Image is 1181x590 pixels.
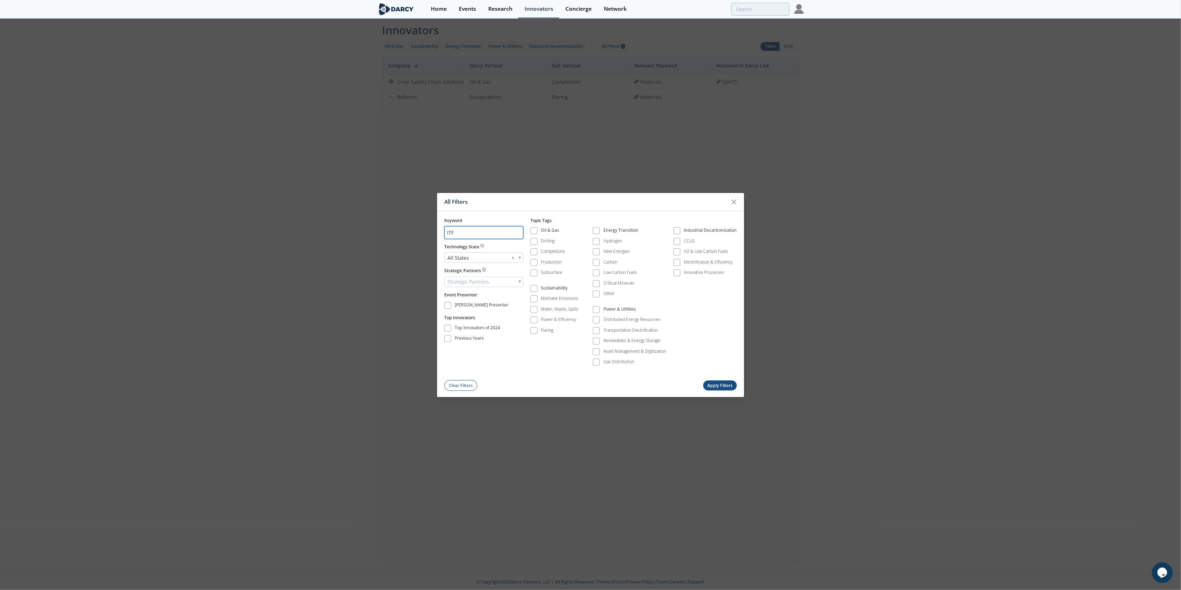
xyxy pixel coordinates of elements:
button: Strategic Partners [444,268,486,274]
div: Sustainability [541,285,567,293]
input: Keyword [444,226,523,239]
div: Hydrogen [603,238,622,244]
input: Advanced Search [731,3,789,16]
div: Innovators [525,6,553,12]
div: Distributed Energy Resources [603,317,660,323]
div: Power & Utilities [603,306,636,314]
div: Production [541,259,562,265]
img: logo-wide.svg [378,3,415,15]
div: Network [604,6,627,12]
button: Top Innovators [444,315,475,321]
div: Asset Management & Digitization [603,348,666,354]
div: Previous Years [455,335,484,344]
div: Home [431,6,447,12]
span: Strategic Partners [444,268,481,274]
div: Strategic Partners [444,277,523,287]
div: Oil & Gas [541,228,559,236]
div: Research [488,6,512,12]
button: Technology State [444,244,484,250]
span: × [512,254,514,261]
div: All States × [444,252,523,263]
div: Drilling [541,238,554,244]
div: CCUS [684,238,695,244]
div: H2 & Low Carbon Fuels [684,249,728,255]
div: Other [603,291,615,297]
div: All Filters [444,195,727,209]
div: Gas Distribution [603,359,634,365]
div: Water, Waste, Spills [541,306,578,312]
div: Flaring [541,327,553,333]
img: information.svg [482,268,486,271]
div: Critical Minerals [603,280,634,286]
div: Renewables & Energy Storage [603,338,660,344]
div: Industrial Decarbonization [684,228,737,236]
span: All States [447,253,469,262]
span: Topic Tags [530,218,552,223]
div: Power & Efficiency [541,317,576,323]
div: Transportation Electrification [603,327,658,333]
div: Events [459,6,476,12]
iframe: chat widget [1152,562,1174,583]
div: Concierge [565,6,592,12]
div: Innovative Processes [684,270,724,276]
span: Strategic Partners [447,277,489,287]
div: Carbon [603,259,617,265]
div: [PERSON_NAME] Presenter [455,302,508,310]
img: information.svg [480,244,484,248]
div: Subsurface [541,270,562,276]
div: New Energies [603,249,630,255]
div: Methane Emissions [541,296,578,302]
div: Top Innovators of 2024 [455,325,500,333]
button: Event Presenter [444,292,477,298]
button: Clear Filters [444,380,478,391]
span: Keyword [444,218,462,223]
div: Low Carbon Fuels [603,270,637,276]
div: Completions [541,249,565,255]
span: Technology State [444,244,479,250]
div: Electrification & Efficiency [684,259,733,265]
div: Energy Transition [603,228,638,236]
img: Profile [794,4,804,14]
button: Apply Filters [703,381,737,391]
